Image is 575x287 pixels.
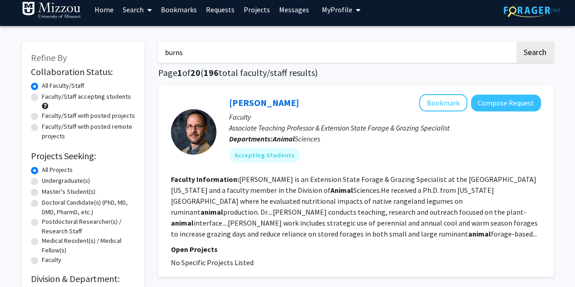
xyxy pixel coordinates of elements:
a: [PERSON_NAME] [229,97,299,108]
span: Refine By [31,52,67,63]
mat-chip: Accepting Students [229,148,300,162]
label: Faculty/Staff accepting students [42,92,131,101]
input: Search Keywords [158,42,515,63]
label: Faculty/Staff with posted remote projects [42,122,135,141]
b: Departments: [229,134,273,143]
b: Animal [330,186,353,195]
label: Undergraduate(s) [42,176,90,186]
span: No Specific Projects Listed [171,258,254,267]
span: 1 [177,67,182,78]
b: animal [171,218,194,227]
span: My Profile [322,5,352,14]
h1: Page of ( total faculty/staff results) [158,67,554,78]
label: Doctoral Candidate(s) (PhD, MD, DMD, PharmD, etc.) [42,198,135,217]
h2: Division & Department: [31,273,135,284]
b: Faculty Information: [171,175,239,184]
button: Search [516,42,554,63]
button: Compose Request to Harley Naumann [471,95,541,111]
label: All Faculty/Staff [42,81,84,91]
span: 196 [204,67,219,78]
iframe: Chat [7,246,39,280]
label: All Projects [42,165,73,175]
label: Postdoctoral Researcher(s) / Research Staff [42,217,135,236]
label: Faculty/Staff with posted projects [42,111,135,121]
h2: Projects Seeking: [31,151,135,161]
p: Faculty [229,111,541,122]
fg-read-more: [PERSON_NAME] is an Extension State Forage & Grazing Specialist at the [GEOGRAPHIC_DATA][US_STATE... [171,175,538,238]
p: Associate Teaching Professor & Extension State Forage & Grazing Specialist [229,122,541,133]
label: Master's Student(s) [42,187,95,196]
label: Medical Resident(s) / Medical Fellow(s) [42,236,135,255]
b: animal [468,229,491,238]
img: University of Missouri Logo [22,1,81,20]
b: animal [200,207,223,217]
button: Add Harley Naumann to Bookmarks [419,94,467,111]
b: Animal [273,134,295,143]
span: 20 [190,67,200,78]
h2: Collaboration Status: [31,66,135,77]
label: Faculty [42,255,61,265]
span: Sciences [273,134,320,143]
p: Open Projects [171,244,541,255]
img: ForagerOne Logo [504,3,560,17]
